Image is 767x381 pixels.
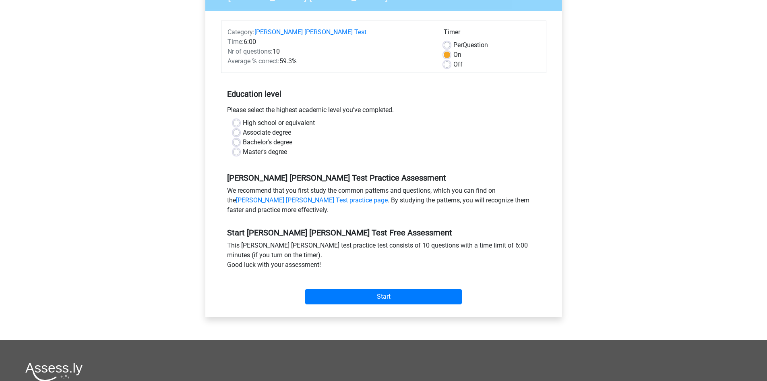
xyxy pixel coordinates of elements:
[236,196,388,204] a: [PERSON_NAME] [PERSON_NAME] Test practice page
[221,37,438,47] div: 6:00
[221,241,546,273] div: This [PERSON_NAME] [PERSON_NAME] test practice test consists of 10 questions with a time limit of...
[243,128,291,137] label: Associate degree
[453,50,461,60] label: On
[305,289,462,304] input: Start
[453,60,463,69] label: Off
[243,118,315,128] label: High school or equivalent
[221,105,546,118] div: Please select the highest academic level you’ve completed.
[453,40,488,50] label: Question
[444,27,540,40] div: Timer
[227,48,273,55] span: Nr of questions:
[227,28,254,36] span: Category:
[221,47,438,56] div: 10
[243,137,292,147] label: Bachelor's degree
[254,28,366,36] a: [PERSON_NAME] [PERSON_NAME] Test
[227,86,540,102] h5: Education level
[227,57,279,65] span: Average % correct:
[221,56,438,66] div: 59.3%
[243,147,287,157] label: Master's degree
[221,186,546,218] div: We recommend that you first study the common patterns and questions, which you can find on the . ...
[227,38,244,46] span: Time:
[227,173,540,183] h5: [PERSON_NAME] [PERSON_NAME] Test Practice Assessment
[227,228,540,237] h5: Start [PERSON_NAME] [PERSON_NAME] Test Free Assessment
[453,41,463,49] span: Per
